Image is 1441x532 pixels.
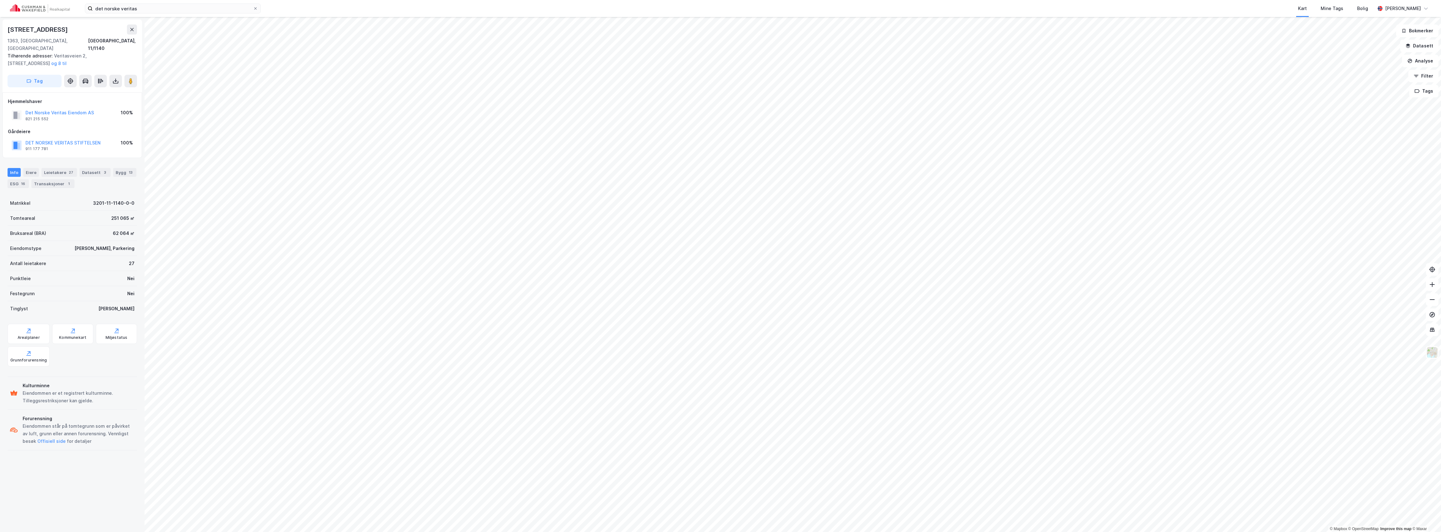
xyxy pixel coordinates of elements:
[88,37,137,52] div: [GEOGRAPHIC_DATA], 11/1140
[1410,502,1441,532] iframe: Chat Widget
[66,181,72,187] div: 1
[93,4,253,13] input: Søk på adresse, matrikkel, gårdeiere, leietakere eller personer
[10,214,35,222] div: Tomteareal
[106,335,128,340] div: Miljøstatus
[8,24,69,35] div: [STREET_ADDRESS]
[25,146,48,151] div: 911 177 781
[8,52,132,67] div: Veritasveien 2, [STREET_ADDRESS]
[10,4,70,13] img: cushman-wakefield-realkapital-logo.202ea83816669bd177139c58696a8fa1.svg
[25,117,48,122] div: 821 215 552
[1408,70,1438,82] button: Filter
[113,230,134,237] div: 62 064 ㎡
[1400,40,1438,52] button: Datasett
[74,245,134,252] div: [PERSON_NAME], Parkering
[8,75,62,87] button: Tag
[1396,24,1438,37] button: Bokmerker
[113,168,136,177] div: Bygg
[1321,5,1343,12] div: Mine Tags
[1380,527,1411,531] a: Improve this map
[1409,85,1438,97] button: Tags
[18,335,40,340] div: Arealplaner
[128,169,134,176] div: 13
[127,275,134,282] div: Nei
[10,260,46,267] div: Antall leietakere
[1426,346,1438,358] img: Z
[1385,5,1421,12] div: [PERSON_NAME]
[68,169,74,176] div: 27
[10,358,47,363] div: Grunnforurensning
[1330,527,1347,531] a: Mapbox
[79,168,111,177] div: Datasett
[111,214,134,222] div: 251 065 ㎡
[41,168,77,177] div: Leietakere
[23,415,134,422] div: Forurensning
[23,422,134,445] div: Eiendommen står på tomtegrunn som er påvirket av luft, grunn eller annen forurensning. Vennligst ...
[23,382,134,389] div: Kulturminne
[10,230,46,237] div: Bruksareal (BRA)
[1410,502,1441,532] div: Kontrollprogram for chat
[23,389,134,404] div: Eiendommen er et registrert kulturminne. Tilleggsrestriksjoner kan gjelde.
[121,139,133,147] div: 100%
[98,305,134,312] div: [PERSON_NAME]
[8,128,137,135] div: Gårdeiere
[1348,527,1379,531] a: OpenStreetMap
[129,260,134,267] div: 27
[8,37,88,52] div: 1363, [GEOGRAPHIC_DATA], [GEOGRAPHIC_DATA]
[8,179,29,188] div: ESG
[1357,5,1368,12] div: Bolig
[1298,5,1307,12] div: Kart
[121,109,133,117] div: 100%
[8,53,54,58] span: Tilhørende adresser:
[10,305,28,312] div: Tinglyst
[31,179,74,188] div: Transaksjoner
[10,275,31,282] div: Punktleie
[102,169,108,176] div: 3
[10,199,30,207] div: Matrikkel
[1402,55,1438,67] button: Analyse
[93,199,134,207] div: 3201-11-1140-0-0
[20,181,26,187] div: 16
[23,168,39,177] div: Eiere
[10,290,35,297] div: Festegrunn
[10,245,41,252] div: Eiendomstype
[127,290,134,297] div: Nei
[8,168,21,177] div: Info
[8,98,137,105] div: Hjemmelshaver
[59,335,86,340] div: Kommunekart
